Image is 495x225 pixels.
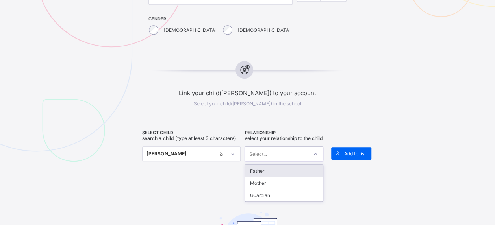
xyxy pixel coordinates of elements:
[142,130,241,135] span: SELECT CHILD
[124,89,371,97] span: Link your child([PERSON_NAME]) to your account
[146,150,216,158] div: [PERSON_NAME]
[344,151,365,157] span: Add to list
[142,135,236,141] span: Search a child (type at least 3 characters)
[238,27,291,33] label: [DEMOGRAPHIC_DATA]
[245,130,323,135] span: RELATIONSHIP
[245,189,323,201] div: Guardian
[245,165,323,177] div: Father
[249,146,267,161] div: Select...
[245,177,323,189] div: Mother
[164,27,217,33] label: [DEMOGRAPHIC_DATA]
[194,101,301,107] span: Select your child([PERSON_NAME]) in the school
[245,135,323,141] span: Select your relationship to the child
[148,17,293,22] span: GENDER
